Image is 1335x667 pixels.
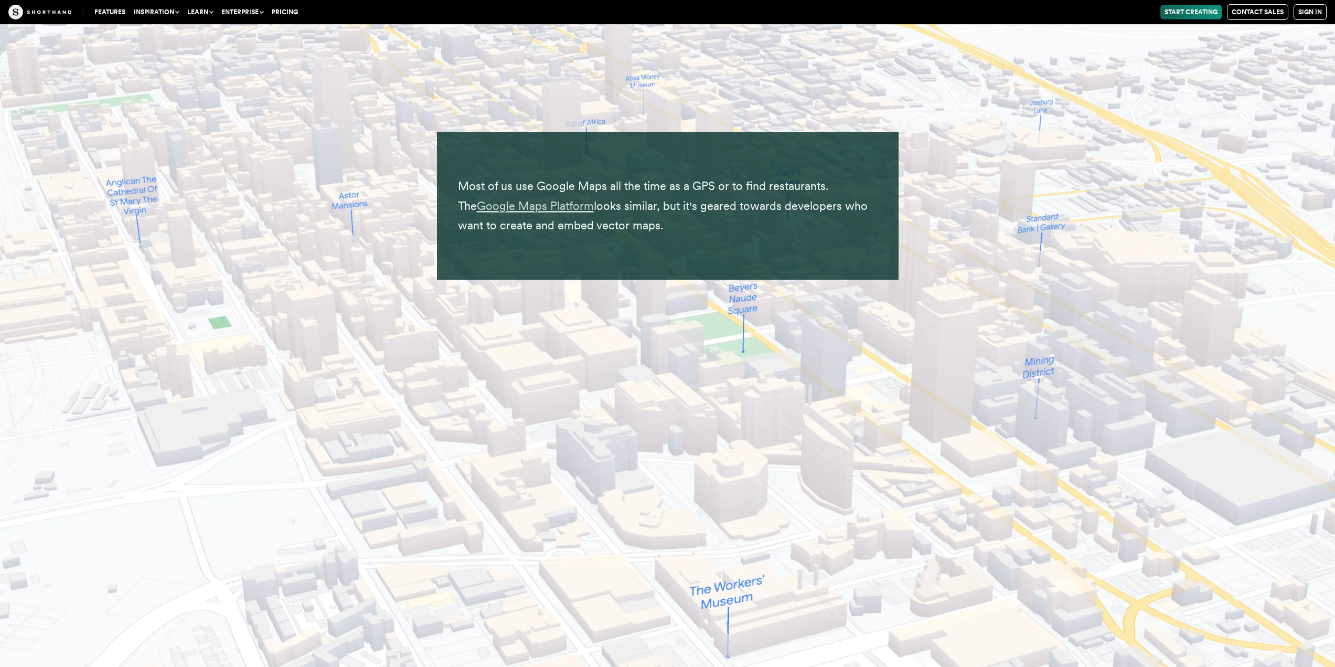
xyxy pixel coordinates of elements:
[268,5,302,19] a: Pricing
[458,199,868,232] span: looks similar, but it's geared towards developers who want to create and embed vector maps.
[458,179,828,212] span: Most of us use Google Maps all the time as a GPS or to find restaurants. The
[1227,4,1288,20] a: Contact Sales
[217,5,268,19] button: Enterprise
[183,5,217,19] button: Learn
[90,5,130,19] a: Features
[1294,4,1327,20] a: Sign in
[130,5,183,19] button: Inspiration
[477,199,594,213] a: Google Maps Platform
[8,5,71,19] img: The Craft
[1160,5,1222,19] a: Start Creating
